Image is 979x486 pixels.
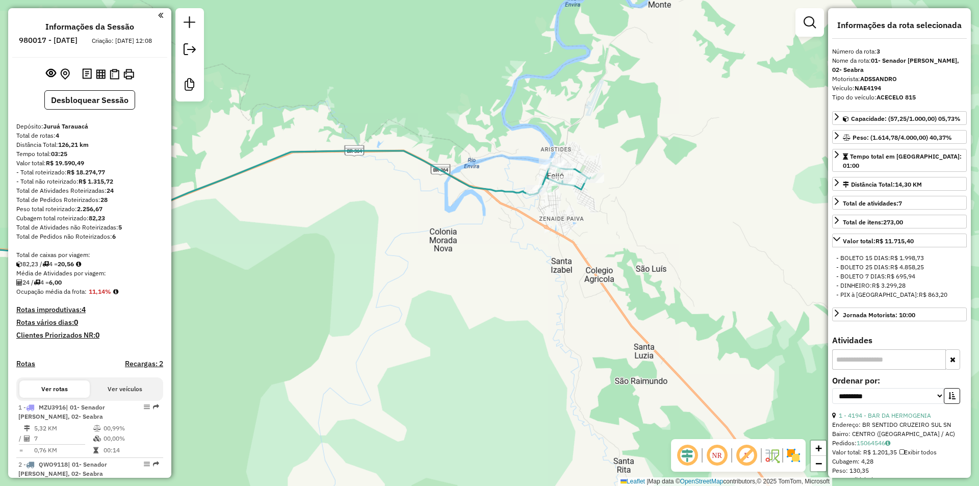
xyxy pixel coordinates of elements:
strong: R$ 11.715,40 [875,237,914,245]
span: R$ 3.299,28 [872,282,906,289]
a: Distância Total:14,30 KM [832,177,967,191]
span: MZU3916 [39,403,66,411]
strong: 28 [100,196,108,203]
em: Rota exportada [153,404,159,410]
i: Total de rotas [34,279,40,286]
div: Nome da rota: [832,56,967,74]
div: - Total roteirizado: [16,168,163,177]
div: Total de Atividades Roteirizadas: [16,186,163,195]
div: Valor total: [843,237,914,246]
h6: 980017 - [DATE] [19,36,78,45]
div: Veículo: [832,84,967,93]
span: R$ 695,94 [887,272,915,280]
a: Total de atividades:7 [832,196,967,210]
a: Rotas [16,360,35,368]
i: Total de Atividades [16,279,22,286]
a: Capacidade: (57,25/1.000,00) 05,73% [832,111,967,125]
div: Valor total: [16,159,163,168]
button: Visualizar Romaneio [108,67,121,82]
div: Total de Pedidos não Roteirizados: [16,232,163,241]
strong: R$ 19.590,49 [46,159,84,167]
span: 2 - [18,461,107,477]
button: Logs desbloquear sessão [80,66,94,82]
div: Peso: 130,35 [832,466,967,475]
h4: Rotas improdutivas: [16,305,163,314]
div: Map data © contributors,© 2025 TomTom, Microsoft [618,477,832,486]
span: 1 - [18,403,105,420]
span: Tempo total em [GEOGRAPHIC_DATA]: 01:00 [843,152,962,169]
strong: 20,56 [58,260,74,268]
i: Observações [885,440,890,446]
span: | [647,478,648,485]
td: 0,76 KM [34,445,93,455]
a: Criar modelo [179,74,200,97]
strong: 11,14% [89,288,111,295]
div: Tempo total: [16,149,163,159]
h4: Atividades [832,336,967,345]
div: Depósito: [16,122,163,131]
label: Ordenar por: [832,374,967,387]
div: - BOLETO 7 DIAS: [836,272,963,281]
strong: ACECELO 815 [877,93,916,101]
strong: 4 [56,132,59,139]
strong: 03:25 [51,150,67,158]
td: 00,99% [103,423,159,433]
strong: 0 [95,330,99,340]
i: Cubagem total roteirizado [16,261,22,267]
h4: Rotas vários dias: [16,318,163,327]
div: - DINHEIRO: [836,281,963,290]
strong: 2.256,67 [77,205,102,213]
div: Média de Atividades por viagem: [16,269,163,278]
div: Valor total: R$ 1.201,35 [832,448,967,457]
span: QWO9118 [39,461,68,468]
i: Meta Caixas/viagem: 1,00 Diferença: 19,56 [76,261,81,267]
td: 7 [34,433,93,444]
h4: Clientes Priorizados NR: [16,331,163,340]
i: % de utilização da cubagem [93,436,101,442]
span: Exibir rótulo [734,443,759,468]
em: Rota exportada [153,461,159,467]
a: Valor total:R$ 11.715,40 [832,234,967,247]
div: - Total não roteirizado: [16,177,163,186]
div: Motorista: [832,74,967,84]
strong: 01- Senador [PERSON_NAME], 02- Seabra [832,57,959,73]
a: 1 - 4194 - BAR DA HERMOGENIA [839,412,931,419]
strong: 4 [82,305,86,314]
div: Número da rota: [832,47,967,56]
a: Clique aqui para minimizar o painel [158,9,163,21]
img: Exibir/Ocultar setores [785,447,802,464]
div: Cubagem total roteirizado: [16,214,163,223]
div: Distância Total: [16,140,163,149]
strong: 6 [112,233,116,240]
td: 5,32 KM [34,423,93,433]
a: Nova sessão e pesquisa [179,12,200,35]
span: R$ 863,20 [919,291,947,298]
td: 00,00% [103,433,159,444]
h4: Informações da rota selecionada [832,20,967,30]
span: − [815,457,822,470]
strong: R$ 1.315,72 [79,177,113,185]
a: Leaflet [621,478,645,485]
strong: 24 [107,187,114,194]
td: 00:14 [103,445,159,455]
i: Total de Atividades [24,436,30,442]
div: - PIX à [GEOGRAPHIC_DATA]: [836,290,963,299]
button: Desbloquear Sessão [44,90,135,110]
span: 14,30 KM [895,181,922,188]
strong: 6,00 [49,278,62,286]
div: Distância Total: [843,180,922,189]
div: Tempo dirigindo: 00:03 [832,475,967,484]
button: Ver rotas [19,380,90,398]
span: Ocultar deslocamento [675,443,700,468]
strong: 273,00 [883,218,903,226]
i: Tempo total em rota [93,447,98,453]
span: Ocupação média da frota: [16,288,87,295]
div: Total de caixas por viagem: [16,250,163,260]
h4: Recargas: 2 [125,360,163,368]
strong: R$ 18.274,77 [67,168,105,176]
div: Bairro: CENTRO ([GEOGRAPHIC_DATA] / AC) [832,429,967,439]
span: + [815,442,822,454]
td: = [18,445,23,455]
strong: 5 [118,223,122,231]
